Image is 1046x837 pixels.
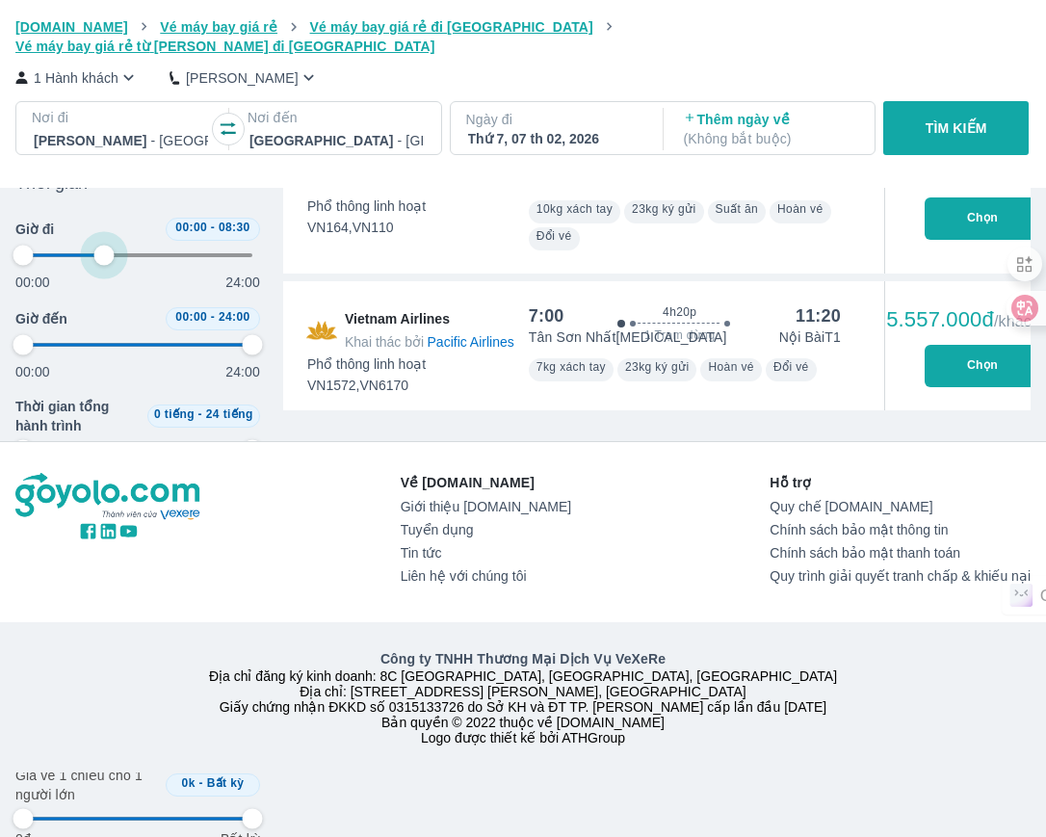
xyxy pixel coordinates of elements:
[15,67,139,88] button: 1 Hành khách
[15,766,158,804] p: Giá vé 1 chiều cho 1 người lớn
[401,473,571,492] p: Về [DOMAIN_NAME]
[199,776,203,790] span: -
[175,310,207,324] span: 00:00
[186,68,299,88] p: [PERSON_NAME]
[708,360,754,374] span: Hoàn vé
[307,376,426,395] span: VN1572,VN6170
[306,309,337,352] img: VN
[225,273,260,292] p: 24:00
[468,129,642,148] div: Thứ 7, 07 th 02, 2026
[15,17,1031,56] nav: breadcrumb
[925,345,1040,387] button: Chọn
[211,221,215,234] span: -
[211,310,215,324] span: -
[170,67,319,88] button: [PERSON_NAME]
[683,110,857,148] p: Thêm ngày về
[307,218,426,237] span: VN164,VN110
[15,273,50,292] p: 00:00
[225,362,260,381] p: 24:00
[770,568,1031,584] a: Quy trình giải quyết tranh chấp & khiếu nại
[248,108,426,127] p: Nơi đến
[307,354,426,374] span: Phổ thông linh hoạt
[206,407,253,421] span: 24 tiếng
[401,568,571,584] a: Liên hệ với chúng tôi
[219,310,250,324] span: 24:00
[345,309,514,352] span: Vietnam Airlines
[15,19,128,35] span: [DOMAIN_NAME]
[310,19,593,35] span: Vé máy bay giá rẻ đi [GEOGRAPHIC_DATA]
[307,196,426,216] span: Phổ thông linh hoạt
[770,522,1031,537] a: Chính sách bảo mật thông tin
[34,68,118,88] p: 1 Hành khách
[345,334,424,350] span: Khai thác bởi
[770,473,1031,492] p: Hỗ trợ
[536,202,613,216] span: 10kg xách tay
[886,308,1040,331] div: 5.557.000đ
[160,19,277,35] span: Vé máy bay giá rẻ
[466,110,644,129] p: Ngày đi
[32,108,210,127] p: Nơi đi
[536,360,606,374] span: 7kg xách tay
[428,334,514,350] span: Pacific Airlines
[779,327,841,347] p: Nội Bài T1
[663,304,696,320] span: 4h20p
[15,39,435,54] span: Vé máy bay giá rẻ từ [PERSON_NAME] đi [GEOGRAPHIC_DATA]
[796,304,841,327] div: 11:20
[401,522,571,537] a: Tuyển dụng
[770,499,1031,514] a: Quy chế [DOMAIN_NAME]
[683,129,857,148] p: ( Không bắt buộc )
[182,776,196,790] span: 0k
[529,304,564,327] div: 7:00
[777,202,824,216] span: Hoàn vé
[716,202,759,216] span: Suất ăn
[536,229,572,243] span: Đổi vé
[15,397,140,435] span: Thời gian tổng hành trình
[154,407,195,421] span: 0 tiếng
[15,309,67,328] span: Giờ đến
[198,407,202,421] span: -
[529,327,727,347] p: Tân Sơn Nhất [MEDICAL_DATA]
[15,362,50,381] p: 00:00
[15,220,54,239] span: Giờ đi
[632,202,695,216] span: 23kg ký gửi
[925,197,1040,240] button: Chọn
[625,360,689,374] span: 23kg ký gửi
[401,499,571,514] a: Giới thiệu [DOMAIN_NAME]
[207,776,245,790] span: Bất kỳ
[15,473,202,521] img: logo
[15,649,1031,668] p: Công ty TNHH Thương Mại Dịch Vụ VeXeRe
[883,101,1029,155] button: TÌM KIẾM
[219,221,250,234] span: 08:30
[926,118,987,138] p: TÌM KIẾM
[175,221,207,234] span: 00:00
[401,545,571,561] a: Tin tức
[770,545,1031,561] a: Chính sách bảo mật thanh toán
[773,360,809,374] span: Đổi vé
